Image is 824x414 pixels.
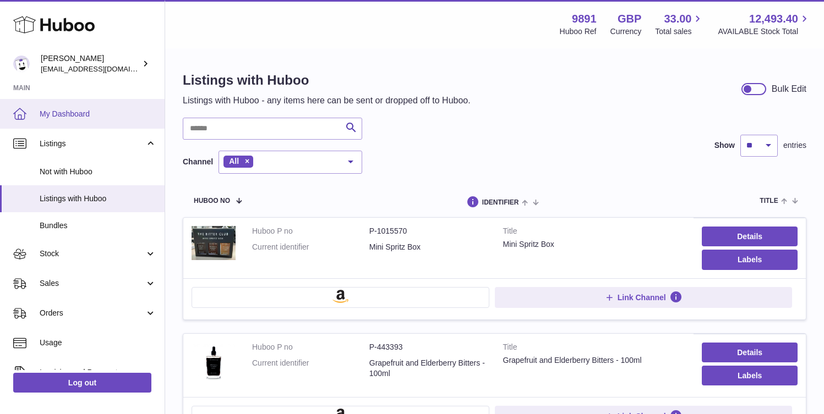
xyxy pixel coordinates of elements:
span: All [229,157,239,165]
a: Log out [13,373,151,393]
dd: P-1015570 [369,226,487,236]
span: Invoicing and Payments [40,367,145,378]
img: Grapefruit and Elderberry Bitters - 100ml [192,342,236,386]
span: My Dashboard [40,109,156,119]
span: Orders [40,308,145,318]
div: Bulk Edit [772,83,806,95]
img: ro@thebitterclub.co.uk [13,56,30,72]
strong: 9891 [572,12,597,26]
span: Sales [40,278,145,289]
a: Details [702,227,798,246]
h1: Listings with Huboo [183,71,471,89]
span: identifier [482,199,519,206]
button: Labels [702,250,798,269]
span: Bundles [40,220,156,231]
dt: Current identifier [252,358,369,379]
span: entries [783,140,806,151]
span: Link Channel [618,292,666,302]
span: Not with Huboo [40,167,156,177]
a: 12,493.40 AVAILABLE Stock Total [718,12,811,37]
strong: Title [503,342,686,355]
strong: Title [503,226,686,239]
span: Listings with Huboo [40,194,156,204]
span: title [760,197,778,205]
label: Channel [183,157,213,167]
img: Mini Spritz Box [192,226,236,260]
span: Huboo no [194,197,230,205]
dd: Mini Spritz Box [369,242,487,252]
dd: Grapefruit and Elderberry Bitters - 100ml [369,358,487,379]
div: Mini Spritz Box [503,239,686,250]
p: Listings with Huboo - any items here can be sent or dropped off to Huboo. [183,95,471,107]
span: Total sales [655,26,704,37]
span: 12,493.40 [749,12,798,26]
div: Grapefruit and Elderberry Bitters - 100ml [503,355,686,366]
span: Usage [40,338,156,348]
label: Show [714,140,735,151]
button: Labels [702,366,798,385]
button: Link Channel [495,287,793,308]
strong: GBP [618,12,641,26]
span: Stock [40,249,145,259]
img: amazon-small.png [332,290,348,303]
dt: Huboo P no [252,342,369,352]
div: [PERSON_NAME] [41,53,140,74]
div: Currency [610,26,642,37]
dt: Current identifier [252,242,369,252]
a: Details [702,343,798,362]
a: 33.00 Total sales [655,12,704,37]
span: AVAILABLE Stock Total [718,26,811,37]
dt: Huboo P no [252,226,369,236]
dd: P-443393 [369,342,487,352]
span: [EMAIL_ADDRESS][DOMAIN_NAME] [41,64,162,73]
span: 33.00 [664,12,691,26]
span: Listings [40,139,145,149]
div: Huboo Ref [560,26,597,37]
